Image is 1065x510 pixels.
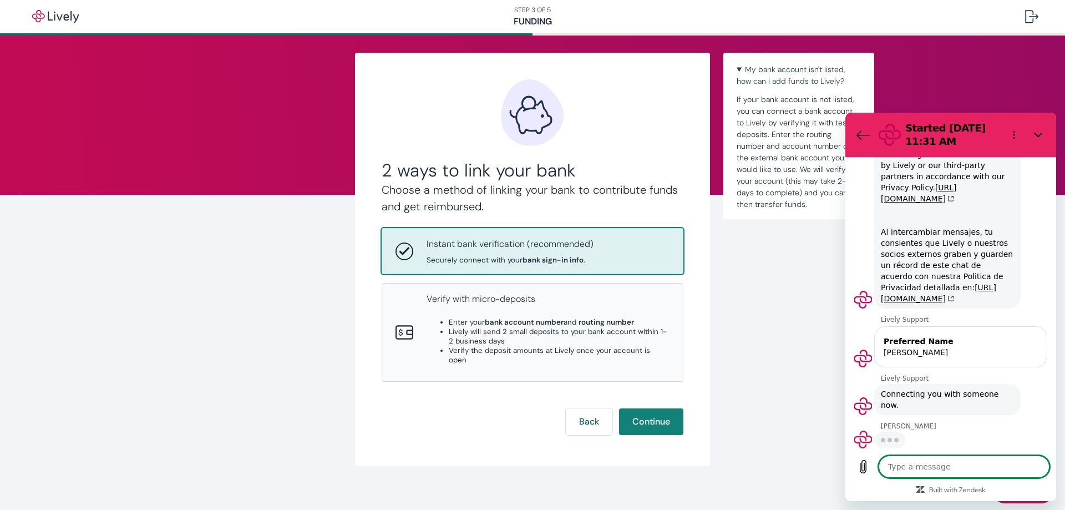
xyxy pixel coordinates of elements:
svg: Micro-deposits [395,324,413,341]
img: Lively [24,10,87,23]
button: Micro-depositsVerify with micro-depositsEnter yourbank account numberand routing numberLively wil... [382,284,683,381]
p: Instant bank verification (recommended) [427,238,594,251]
strong: routing number [579,317,634,327]
iframe: Messaging window [845,113,1056,501]
li: Verify the deposit amounts at Lively once your account is open [449,346,670,365]
button: Continue [619,408,683,435]
summary: My bank account isn't listed, how can I add funds to Lively? [732,62,865,89]
span: Securely connect with your . [427,255,594,265]
button: Instant bank verificationInstant bank verification (recommended)Securely connect with yourbank si... [382,229,683,274]
p: Verify with micro-deposits [427,292,670,306]
svg: Instant bank verification [395,243,413,260]
p: If your bank account is not listed, you can connect a bank account to Lively by verifying it with... [732,94,865,210]
button: Back [566,408,612,435]
button: Log out [1016,3,1047,30]
li: Lively will send 2 small deposits to your bank account within 1-2 business days [449,327,670,346]
strong: bank account number [485,317,564,327]
h2: 2 ways to link your bank [382,159,683,181]
h4: Choose a method of linking your bank to contribute funds and get reimbursed. [382,181,683,215]
li: Enter your and [449,317,670,327]
strong: bank sign-in info [523,255,584,265]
